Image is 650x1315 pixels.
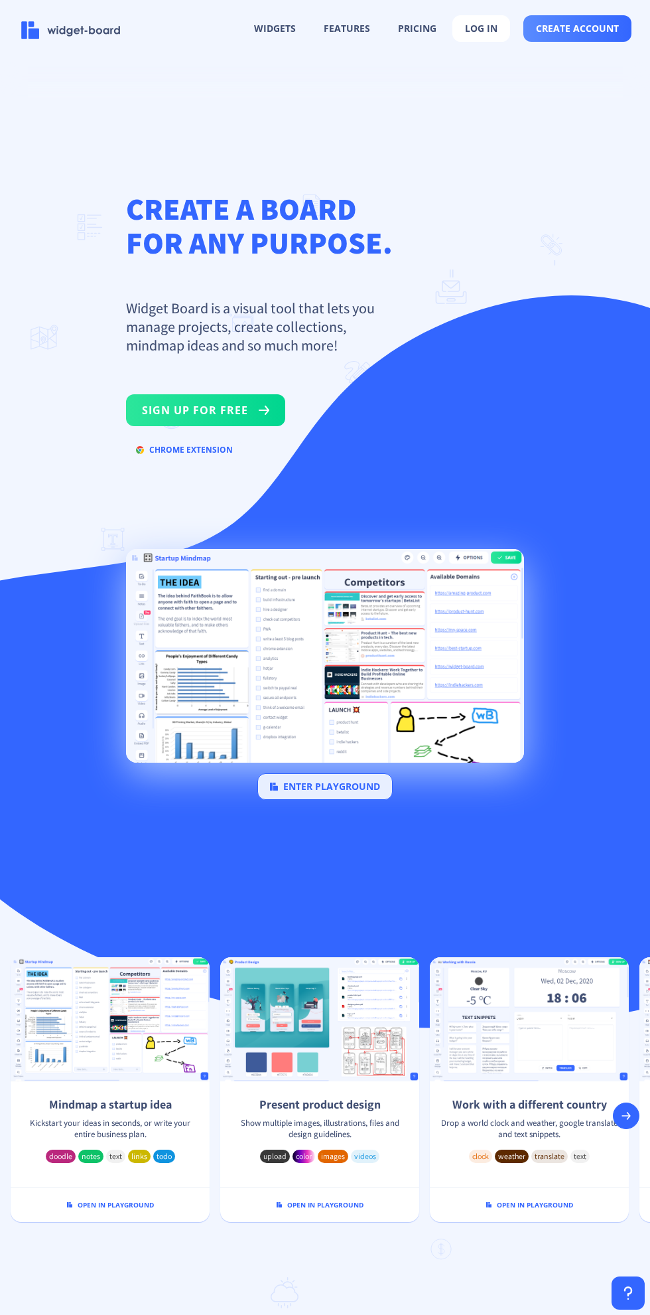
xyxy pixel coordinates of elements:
div: notes [78,1150,103,1163]
button: open in playground [60,1197,161,1213]
button: widgets [242,16,308,41]
p: Widget Board is a visual tool that lets you manage projects, create collections, mindmap ideas an... [126,299,391,354]
div: todo [153,1150,175,1163]
div: weather [495,1150,529,1163]
p: Drop a world clock and weather, google translate and text snippets. [430,1117,629,1140]
button: pricing [386,16,448,41]
p: Show multiple images, illustrations, files and design guidelines. [220,1117,419,1140]
div: videos [351,1150,379,1163]
img: chrome.svg [136,446,144,454]
p: Present product design [220,1097,419,1112]
button: open in playground [269,1197,371,1213]
h1: CREATE A BOARD FOR ANY PURPOSE. [126,192,524,260]
div: upload [260,1150,290,1163]
button: create account [523,15,631,42]
button: features [312,16,382,41]
img: logo.svg [277,1202,282,1207]
div: color [292,1150,315,1163]
span: create account [536,23,619,34]
button: sign up for free [126,394,285,426]
p: Mindmap a startup idea [11,1097,210,1112]
div: doodle [46,1150,76,1163]
div: links [128,1150,151,1163]
div: clock [469,1150,492,1163]
p: Kickstart your ideas in seconds, or write your entire business plan. [11,1117,210,1140]
a: chrome extension [126,447,243,460]
img: logo.svg [67,1202,72,1207]
img: logo.svg [486,1202,491,1207]
img: logo-name.svg [21,21,121,39]
div: text [106,1150,125,1163]
button: open in playground [479,1197,580,1213]
button: log in [452,15,510,42]
img: logo.svg [270,783,278,791]
div: text [570,1150,590,1163]
button: chrome extension [126,439,243,461]
p: Work with a different country [430,1097,629,1112]
button: enter playground [257,773,393,800]
div: translate [531,1150,568,1163]
div: images [318,1150,348,1163]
